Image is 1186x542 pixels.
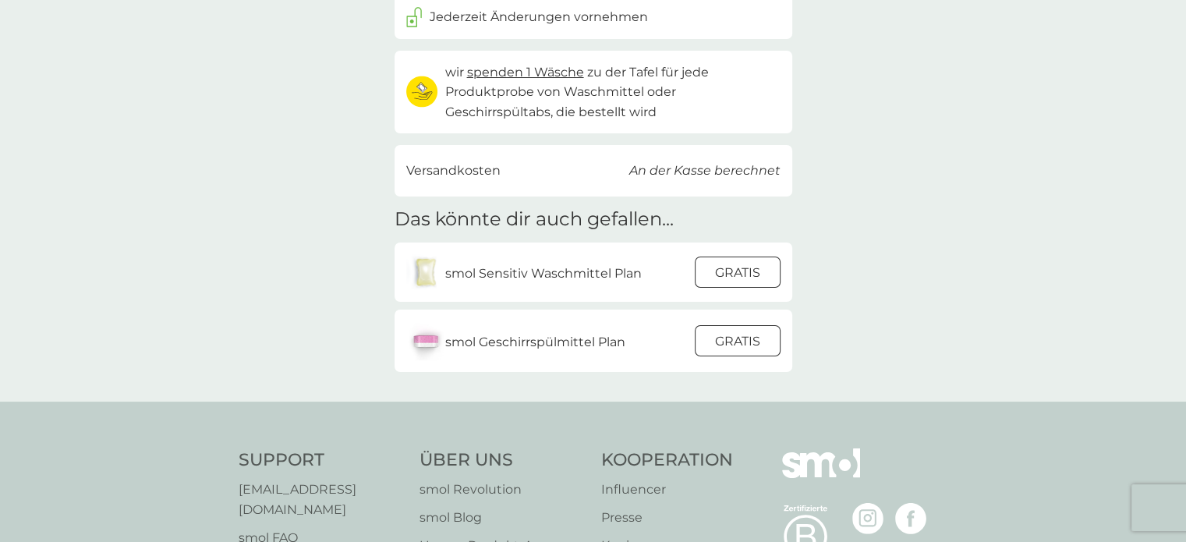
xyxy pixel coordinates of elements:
p: wir zu der Tafel für jede Produktprobe von Waschmittel oder Geschirrspültabs, die bestellt wird [445,62,781,122]
h4: Support [239,448,404,473]
a: smol Revolution [420,480,586,500]
a: Presse [601,508,733,528]
p: GRATIS [715,263,760,283]
h4: Über Uns [420,448,586,473]
h4: Kooperation [601,448,733,473]
span: spenden 1 Wäsche [467,65,584,80]
p: Versandkosten [406,161,501,181]
button: GRATIS [695,257,781,288]
h2: Das könnte dir auch gefallen... [395,208,674,231]
p: smol Geschirrspülmittel Plan [445,332,625,352]
p: GRATIS [715,331,760,352]
a: [EMAIL_ADDRESS][DOMAIN_NAME] [239,480,404,519]
p: Jederzeit Änderungen vornehmen [430,7,648,27]
a: Influencer [601,480,733,500]
p: An der Kasse berechnet [629,161,781,181]
a: smol Blog [420,508,586,528]
img: smol [782,448,860,501]
p: smol Sensitiv Waschmittel Plan [445,264,642,284]
img: besuche die smol Instagram Seite [852,503,883,534]
img: besuche die smol Facebook Seite [895,503,926,534]
button: GRATIS [695,325,781,356]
